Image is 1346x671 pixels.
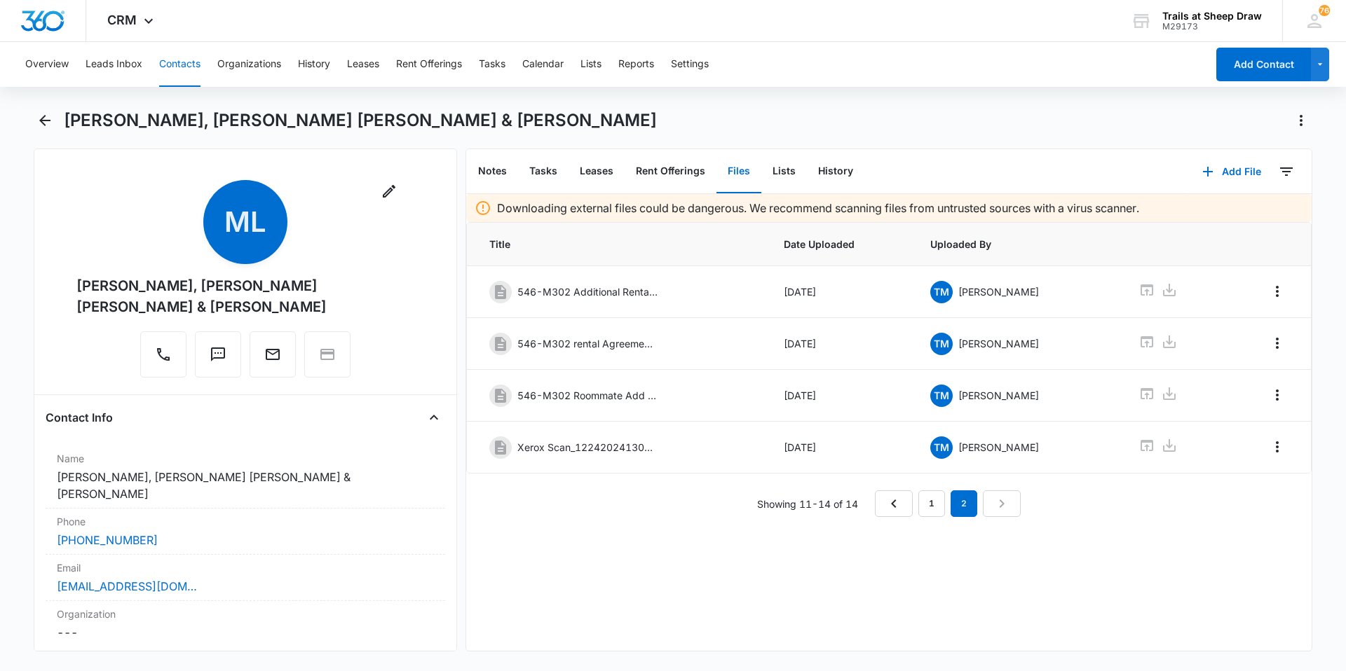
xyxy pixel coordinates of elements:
[958,284,1039,299] p: [PERSON_NAME]
[1319,5,1330,16] div: notifications count
[1162,11,1262,22] div: account name
[671,42,709,87] button: Settings
[46,555,445,601] div: Email[EMAIL_ADDRESS][DOMAIN_NAME]
[489,237,750,251] span: Title
[930,385,953,407] span: TM
[396,42,462,87] button: Rent Offerings
[76,275,414,317] div: [PERSON_NAME], [PERSON_NAME] [PERSON_NAME] & [PERSON_NAME]
[298,42,330,87] button: History
[618,42,654,87] button: Reports
[958,440,1039,455] p: [PERSON_NAME]
[250,353,296,365] a: Email
[1266,384,1289,406] button: Overflow Menu
[107,13,137,27] span: CRM
[195,353,241,365] a: Text
[767,422,914,473] td: [DATE]
[34,109,55,132] button: Back
[518,150,569,193] button: Tasks
[517,388,658,403] p: 546-M302 Roommate Add on Application
[347,42,379,87] button: Leases
[25,42,69,87] button: Overview
[1216,48,1311,81] button: Add Contact
[140,331,186,378] button: Call
[140,353,186,365] a: Call
[807,150,864,193] button: History
[517,284,658,299] p: 546-M302 Additional Rental Addendum- Garage
[479,42,505,87] button: Tasks
[517,440,658,455] p: Xerox Scan_12242024130302.pdf
[1275,160,1298,183] button: Filters
[57,624,434,641] dd: ---
[497,200,1139,216] p: Downloading external files could be dangerous. We recommend scanning files from untrusted sources...
[57,469,434,502] dd: [PERSON_NAME], [PERSON_NAME] [PERSON_NAME] & [PERSON_NAME]
[522,42,564,87] button: Calendar
[467,150,518,193] button: Notes
[918,490,945,517] a: Page 1
[930,237,1105,251] span: Uploaded By
[958,388,1039,403] p: [PERSON_NAME]
[757,497,858,511] p: Showing 11-14 of 14
[46,445,445,509] div: Name[PERSON_NAME], [PERSON_NAME] [PERSON_NAME] & [PERSON_NAME]
[57,578,197,595] a: [EMAIL_ADDRESS][DOMAIN_NAME]
[875,490,1021,517] nav: Pagination
[46,601,445,646] div: Organization---
[1319,5,1330,16] span: 76
[250,331,296,378] button: Email
[64,110,657,131] h1: [PERSON_NAME], [PERSON_NAME] [PERSON_NAME] & [PERSON_NAME]
[57,451,434,466] label: Name
[57,532,158,548] a: [PHONE_NUMBER]
[875,490,913,517] a: Previous Page
[625,150,716,193] button: Rent Offerings
[57,514,434,529] label: Phone
[958,336,1039,351] p: [PERSON_NAME]
[57,607,434,621] label: Organization
[1266,332,1289,354] button: Overflow Menu
[86,42,142,87] button: Leads Inbox
[930,281,953,303] span: TM
[767,318,914,370] td: [DATE]
[580,42,601,87] button: Lists
[517,336,658,351] p: 546-M302 rental Agreement- roommate add on
[1266,436,1289,458] button: Overflow Menu
[767,266,914,318] td: [DATE]
[57,560,434,575] label: Email
[203,180,287,264] span: ML
[1188,155,1275,188] button: Add File
[930,333,953,355] span: TM
[1162,22,1262,32] div: account id
[930,436,953,459] span: TM
[1266,280,1289,303] button: Overflow Menu
[46,409,113,426] h4: Contact Info
[1290,109,1312,132] button: Actions
[784,237,897,251] span: Date Uploaded
[951,490,977,517] em: 2
[767,370,914,422] td: [DATE]
[46,509,445,555] div: Phone[PHONE_NUMBER]
[423,406,445,429] button: Close
[569,150,625,193] button: Leases
[761,150,807,193] button: Lists
[195,331,241,378] button: Text
[159,42,200,87] button: Contacts
[217,42,281,87] button: Organizations
[716,150,761,193] button: Files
